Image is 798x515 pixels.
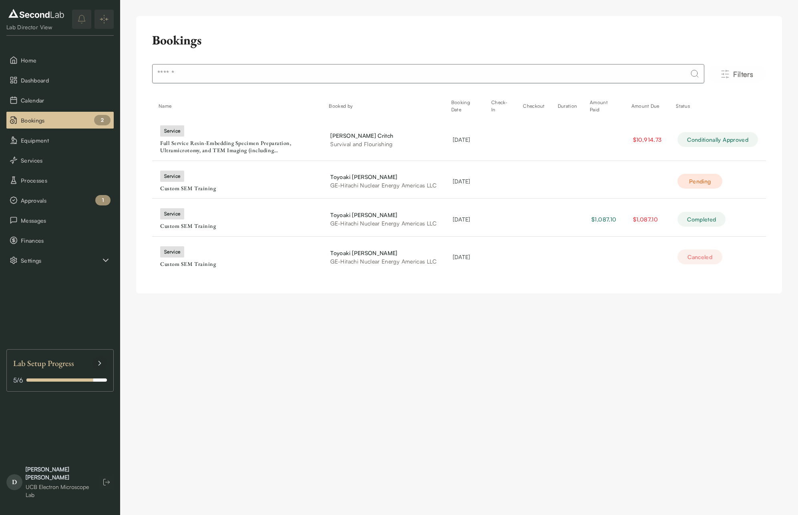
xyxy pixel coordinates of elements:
button: Settings [6,252,114,269]
button: Filters [708,65,766,83]
button: Messages [6,212,114,229]
h2: Bookings [152,32,202,48]
div: Toyoaki [PERSON_NAME] [330,249,436,257]
span: Bookings [21,116,111,125]
span: Home [21,56,111,64]
button: Home [6,52,114,68]
div: Completed [677,212,726,227]
img: logo [6,7,66,20]
span: $10,914.73 [633,136,662,143]
th: Check-In [485,97,517,116]
button: Calendar [6,92,114,109]
a: serviceCustom SEM Training [160,171,314,192]
div: GE-Hitachi Nuclear Energy Americas LLC [330,181,436,189]
button: Equipment [6,132,114,149]
span: $1,087.10 [633,216,658,223]
th: Amount Due [625,97,670,116]
span: Equipment [21,136,111,145]
span: Approvals [21,196,111,205]
div: [DATE] [453,135,477,144]
button: Services [6,152,114,169]
a: serviceCustom SEM Training [160,246,314,268]
div: 2 [94,115,111,125]
th: Name [152,97,322,116]
div: Settings sub items [6,252,114,269]
button: notifications [72,10,91,29]
span: Messages [21,216,111,225]
button: Approvals [6,192,114,209]
a: serviceCustom SEM Training [160,208,314,230]
th: Amount Paid [583,97,625,116]
button: Dashboard [6,72,114,89]
span: Processes [21,176,111,185]
li: Bookings [6,112,114,129]
th: Status [669,97,766,116]
div: service [160,246,184,257]
div: service [160,171,184,182]
th: Checkout [517,97,551,116]
span: Filters [733,68,753,80]
div: [DATE] [453,215,477,223]
div: service [160,125,184,137]
div: Custom SEM Training [160,261,314,268]
div: 1 [95,195,111,205]
div: Custom SEM Training [160,223,314,230]
span: Settings [21,256,101,265]
th: Duration [551,97,583,116]
div: Conditionally Approved [677,132,758,147]
div: Custom SEM Training [160,185,314,192]
th: Booking Date [445,97,485,116]
div: [DATE] [453,253,477,261]
div: Lab Director View [6,23,66,31]
button: Processes [6,172,114,189]
div: Toyoaki [PERSON_NAME] [330,173,436,181]
span: $1,087.10 [591,216,616,223]
div: Full Service Resin-Embedding Specimen Preparation, Ultramicrotomy, and TEM Imaging (including [PE... [160,140,314,154]
th: Booked by [322,97,444,116]
div: Toyoaki [PERSON_NAME] [330,211,436,219]
div: Pending [677,174,722,189]
span: Dashboard [21,76,111,84]
span: Finances [21,236,111,245]
div: service [160,208,184,219]
button: Bookings 2 pending [6,112,114,129]
div: Survival and Flourishing [330,140,436,148]
button: Expand/Collapse sidebar [94,10,114,29]
button: Finances [6,232,114,249]
div: GE-Hitachi Nuclear Energy Americas LLC [330,257,436,266]
a: serviceFull Service Resin-Embedding Specimen Preparation, Ultramicrotomy, and TEM Imaging (includ... [160,125,314,154]
div: [PERSON_NAME] Critch [330,131,436,140]
div: [DATE] [453,177,477,185]
div: GE-Hitachi Nuclear Energy Americas LLC [330,219,436,227]
span: Calendar [21,96,111,105]
div: Canceled [677,249,722,264]
span: Services [21,156,111,165]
